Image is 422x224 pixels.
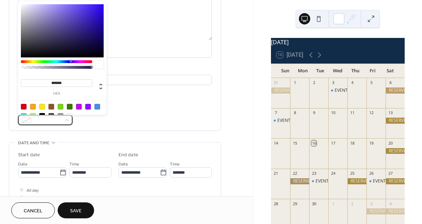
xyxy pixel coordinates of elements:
[364,64,381,78] div: Fri
[369,110,374,116] div: 12
[21,92,92,96] label: hex
[369,171,374,176] div: 26
[48,104,54,110] div: #8B572A
[366,178,386,184] div: EVENT
[349,140,355,146] div: 18
[347,178,366,184] div: RESERVED
[118,161,128,168] span: Date
[21,113,27,119] div: #50E3C2
[273,110,278,116] div: 7
[312,64,329,78] div: Tue
[24,207,42,215] span: Cancel
[118,151,138,159] div: End date
[277,64,294,78] div: Sun
[330,140,336,146] div: 17
[335,88,348,94] div: EVENT
[271,38,405,46] div: [DATE]
[386,178,405,184] div: RESERVED
[349,110,355,116] div: 11
[290,178,309,184] div: RESERVED
[330,80,336,85] div: 3
[292,80,297,85] div: 1
[27,187,39,194] span: All day
[388,80,393,85] div: 6
[58,202,94,218] button: Save
[386,148,405,154] div: RESERVED
[94,104,100,110] div: #4A90E2
[292,110,297,116] div: 8
[386,88,405,94] div: RESERVED
[330,110,336,116] div: 10
[349,171,355,176] div: 25
[170,161,180,168] span: Time
[349,80,355,85] div: 4
[271,118,290,124] div: EVENT
[69,161,79,168] span: Time
[67,104,73,110] div: #417505
[58,104,63,110] div: #7ED321
[330,201,336,206] div: 1
[311,140,317,146] div: 16
[273,80,278,85] div: 31
[58,113,63,119] div: #9B9B9B
[76,104,82,110] div: #BD10E0
[366,208,386,214] div: RESERVED
[369,140,374,146] div: 19
[277,118,290,124] div: EVENT
[388,171,393,176] div: 27
[329,64,346,78] div: Wed
[349,201,355,206] div: 2
[292,201,297,206] div: 29
[369,80,374,85] div: 5
[18,151,40,159] div: Start date
[30,113,36,119] div: #B8E986
[388,201,393,206] div: 4
[309,178,328,184] div: EVENT
[311,171,317,176] div: 23
[48,113,54,119] div: #4A4A4A
[292,171,297,176] div: 22
[347,64,364,78] div: Thu
[328,88,347,94] div: EVENT
[311,110,317,116] div: 9
[292,140,297,146] div: 15
[67,113,73,119] div: #FFFFFF
[311,201,317,206] div: 30
[386,118,405,124] div: RESERVED
[30,104,36,110] div: #F5A623
[316,178,329,184] div: EVENT
[273,201,278,206] div: 28
[39,113,45,119] div: #000000
[39,104,45,110] div: #F8E71C
[273,140,278,146] div: 14
[273,171,278,176] div: 21
[373,178,386,184] div: EVENT
[369,201,374,206] div: 3
[18,161,28,168] span: Date
[21,104,27,110] div: #D0021B
[388,110,393,116] div: 13
[311,80,317,85] div: 2
[85,104,91,110] div: #9013FE
[18,66,210,74] div: Location
[70,207,82,215] span: Save
[382,64,399,78] div: Sat
[27,194,56,202] span: Show date only
[294,64,311,78] div: Mon
[386,208,405,214] div: RESERVED
[388,140,393,146] div: 20
[11,202,55,218] button: Cancel
[18,139,50,147] span: Date and time
[271,88,290,94] div: RESERVED
[330,171,336,176] div: 24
